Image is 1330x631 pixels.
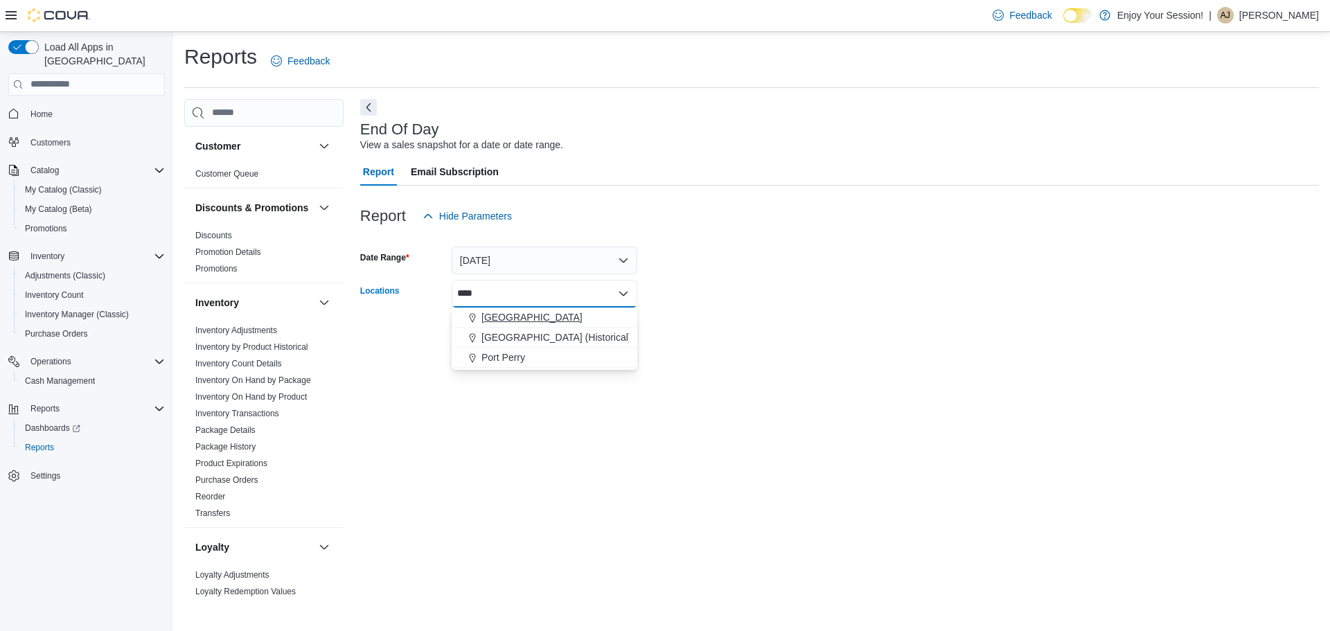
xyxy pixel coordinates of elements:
button: Customer [316,138,332,154]
button: Next [360,99,377,116]
a: Promotions [19,220,73,237]
button: Discounts & Promotions [195,201,313,215]
span: Customer Queue [195,168,258,179]
a: Customers [25,134,76,151]
h3: Discounts & Promotions [195,201,308,215]
span: Inventory by Product Historical [195,341,308,353]
span: Reports [25,442,54,453]
span: Promotion Details [195,247,261,258]
span: [GEOGRAPHIC_DATA] [481,310,583,324]
a: Inventory On Hand by Product [195,392,307,402]
span: [GEOGRAPHIC_DATA] (Historical) [481,330,632,344]
span: Catalog [30,165,59,176]
button: [GEOGRAPHIC_DATA] (Historical) [452,328,637,348]
span: Load All Apps in [GEOGRAPHIC_DATA] [39,40,165,68]
input: Dark Mode [1063,8,1092,23]
span: Feedback [1009,8,1052,22]
span: Hide Parameters [439,209,512,223]
div: View a sales snapshot for a date or date range. [360,138,563,152]
span: Purchase Orders [195,474,258,486]
span: Dark Mode [1063,23,1064,24]
button: Cash Management [14,371,170,391]
div: Choose from the following options [452,308,637,368]
a: Product Expirations [195,459,267,468]
span: My Catalog (Classic) [25,184,102,195]
span: Dashboards [25,423,80,434]
button: Catalog [3,161,170,180]
button: Inventory Count [14,285,170,305]
button: Operations [3,352,170,371]
span: Product Expirations [195,458,267,469]
a: Package Details [195,425,256,435]
h3: Customer [195,139,240,153]
button: Reports [3,399,170,418]
button: Reports [25,400,65,417]
a: Adjustments (Classic) [19,267,111,284]
span: Loyalty Adjustments [195,569,269,580]
button: My Catalog (Classic) [14,180,170,199]
span: Inventory Adjustments [195,325,277,336]
a: Inventory Count Details [195,359,282,368]
button: Loyalty [195,540,313,554]
span: Transfers [195,508,230,519]
span: Adjustments (Classic) [25,270,105,281]
span: Port Perry [481,350,525,364]
span: Settings [25,467,165,484]
span: Catalog [25,162,165,179]
button: Catalog [25,162,64,179]
span: Loyalty Redemption Values [195,586,296,597]
button: Customer [195,139,313,153]
span: Inventory Count [25,290,84,301]
span: Inventory [30,251,64,262]
a: Promotion Details [195,247,261,257]
a: Feedback [265,47,335,75]
button: Port Perry [452,348,637,368]
span: Home [25,105,165,123]
span: Inventory On Hand by Package [195,375,311,386]
span: Reorder [195,491,225,502]
button: Purchase Orders [14,324,170,344]
a: Inventory On Hand by Package [195,375,311,385]
label: Date Range [360,252,409,263]
a: Reports [19,439,60,456]
span: Inventory Manager (Classic) [25,309,129,320]
button: [DATE] [452,247,637,274]
button: Loyalty [316,539,332,556]
span: Package Details [195,425,256,436]
h3: Inventory [195,296,239,310]
span: Dashboards [19,420,165,436]
a: Purchase Orders [195,475,258,485]
span: Feedback [287,54,330,68]
a: Feedback [987,1,1057,29]
a: Loyalty Redemption Values [195,587,296,596]
span: My Catalog (Beta) [25,204,92,215]
button: Inventory [25,248,70,265]
p: Enjoy Your Session! [1117,7,1204,24]
a: Package History [195,442,256,452]
span: Reports [25,400,165,417]
span: Email Subscription [411,158,499,186]
span: Discounts [195,230,232,241]
span: Promotions [25,223,67,234]
a: Cash Management [19,373,100,389]
span: My Catalog (Beta) [19,201,165,217]
a: Inventory Manager (Classic) [19,306,134,323]
div: Inventory [184,322,344,527]
span: Reports [30,403,60,414]
h1: Reports [184,43,257,71]
span: AJ [1221,7,1230,24]
a: Inventory by Product Historical [195,342,308,352]
a: Transfers [195,508,230,518]
span: Operations [25,353,165,370]
nav: Complex example [8,98,165,522]
div: Discounts & Promotions [184,227,344,283]
a: Promotions [195,264,238,274]
span: Inventory Count [19,287,165,303]
span: Settings [30,470,60,481]
h3: Report [360,208,406,224]
span: Purchase Orders [25,328,88,339]
span: Reports [19,439,165,456]
img: Cova [28,8,90,22]
button: Discounts & Promotions [316,199,332,216]
p: | [1209,7,1212,24]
